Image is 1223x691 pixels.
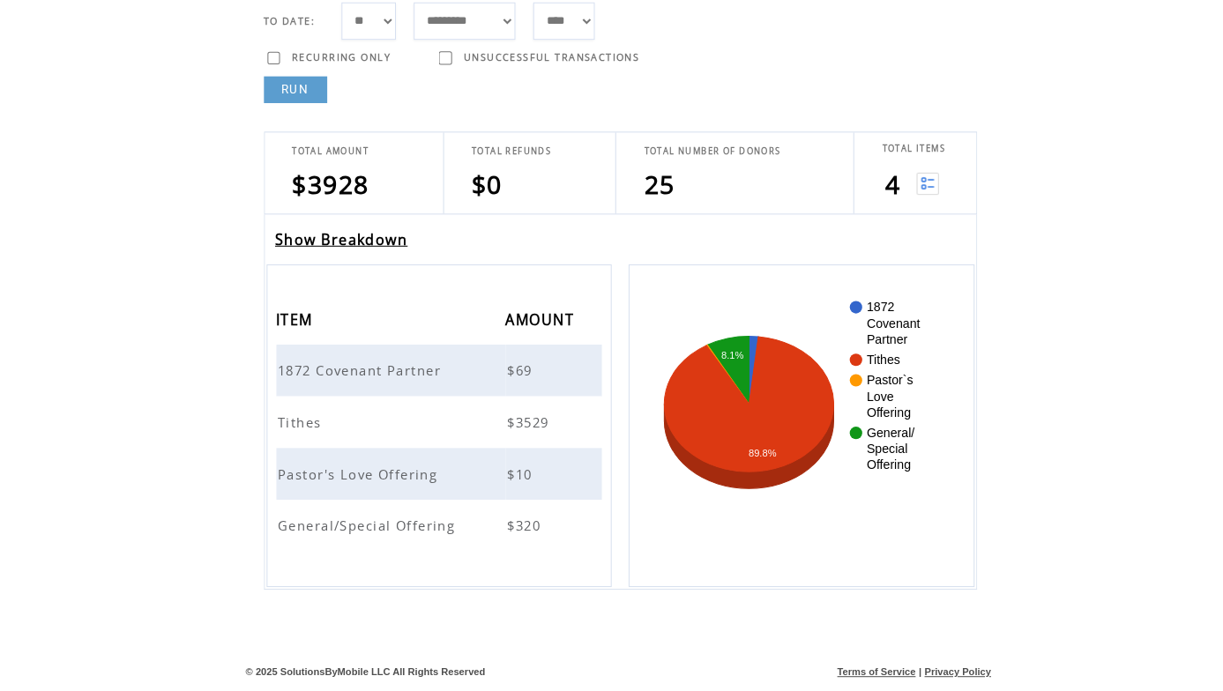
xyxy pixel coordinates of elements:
text: Love [857,398,884,412]
span: TOTAL REFUNDS [466,157,545,168]
span: TOTAL NUMBER OF DONORS [637,157,772,168]
span: 25 [637,179,667,212]
a: Pastor's Love Offering [275,473,437,489]
span: 4 [875,179,890,212]
text: Offering [857,466,901,480]
span: TOTAL AMOUNT [289,157,365,168]
span: RECURRING ONLY [288,64,386,77]
text: General/ [857,435,905,449]
a: General/Special Offering [275,524,455,540]
span: UNSUCCESSFUL TRANSACTIONS [459,64,632,77]
text: 8.1% [713,359,735,369]
img: View list [906,184,928,206]
span: AMOUNT [500,316,572,348]
a: AMOUNT [500,323,572,334]
a: Privacy Policy [914,672,981,683]
span: 1872 Covenant Partner [275,371,441,389]
text: Partner [857,342,898,356]
span: $3928 [289,179,366,212]
svg: A chart. [649,302,936,567]
text: 1872 [857,310,884,324]
a: 1872 Covenant Partner [275,371,441,387]
text: 89.8% [741,456,768,466]
a: Terms of Service [828,672,906,683]
text: Covenant [857,326,910,340]
text: Tithes [857,362,891,376]
span: $69 [502,371,531,389]
span: General/Special Offering [275,524,455,542]
span: $0 [466,179,497,212]
span: Pastor's Love Offering [275,473,437,491]
span: TO DATE: [261,28,312,41]
span: Tithes [275,422,323,440]
a: Tithes [275,422,323,438]
a: RUN [261,89,324,115]
span: | [908,672,911,683]
a: Show Breakdown [272,241,404,260]
span: $3529 [502,422,548,440]
text: Offering [857,414,901,428]
span: © 2025 SolutionsByMobile LLC All Rights Reserved [243,672,481,683]
span: TOTAL ITEMS [872,154,935,166]
text: Special [857,450,898,464]
a: ITEM [273,323,314,334]
span: $10 [502,473,531,491]
span: ITEM [273,316,314,348]
text: Pastor`s [857,383,903,397]
span: $320 [502,524,539,542]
